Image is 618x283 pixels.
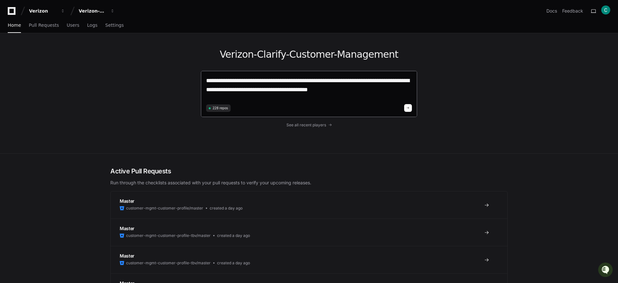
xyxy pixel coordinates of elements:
span: Pylon [64,68,78,73]
span: Settings [105,23,124,27]
span: customer-mgmt-customer-profile-tbv/master [126,233,211,238]
span: See all recent players [286,122,326,128]
img: PlayerZero [6,6,19,19]
a: Mastercustomer-mgmt-customer-profile-tbv/mastercreated a day ago [111,219,507,246]
span: customer-mgmt-customer-profile/master [126,206,203,211]
span: Pull Requests [29,23,59,27]
a: Logs [87,18,97,33]
button: Verizon [26,5,68,17]
div: We're available if you need us! [22,54,82,60]
a: Mastercustomer-mgmt-customer-profile/mastercreated a day ago [111,191,507,219]
div: Verizon-Clarify-Customer-Management [79,8,106,14]
a: Mastercustomer-mgmt-customer-profile-tbv/mastercreated a day ago [111,246,507,273]
span: Master [120,253,135,259]
span: Master [120,198,135,204]
span: 228 repos [213,106,228,111]
button: Feedback [562,8,583,14]
a: See all recent players [201,122,417,128]
a: Users [67,18,79,33]
span: Logs [87,23,97,27]
a: Docs [546,8,557,14]
span: created a day ago [217,233,250,238]
h2: Active Pull Requests [110,167,508,176]
iframe: Open customer support [597,262,615,279]
span: customer-mgmt-customer-profile-tbv/master [126,260,211,266]
button: Start new chat [110,50,117,58]
p: Run through the checklists associated with your pull requests to verify your upcoming releases. [110,180,508,186]
div: Start new chat [22,48,106,54]
img: 1756235613930-3d25f9e4-fa56-45dd-b3ad-e072dfbd1548 [6,48,18,60]
a: Pull Requests [29,18,59,33]
span: Users [67,23,79,27]
img: ACg8ocLppwQnxw-l5OtmKI-iEP35Q_s6KGgNRE1-Sh_Zn0Ge2or2sg=s96-c [601,5,610,15]
span: created a day ago [210,206,243,211]
span: created a day ago [217,260,250,266]
a: Powered byPylon [45,67,78,73]
a: Settings [105,18,124,33]
div: Verizon [29,8,57,14]
span: Home [8,23,21,27]
button: Verizon-Clarify-Customer-Management [76,5,117,17]
h1: Verizon-Clarify-Customer-Management [201,49,417,60]
span: Master [120,226,135,231]
a: Home [8,18,21,33]
div: Welcome [6,26,117,36]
